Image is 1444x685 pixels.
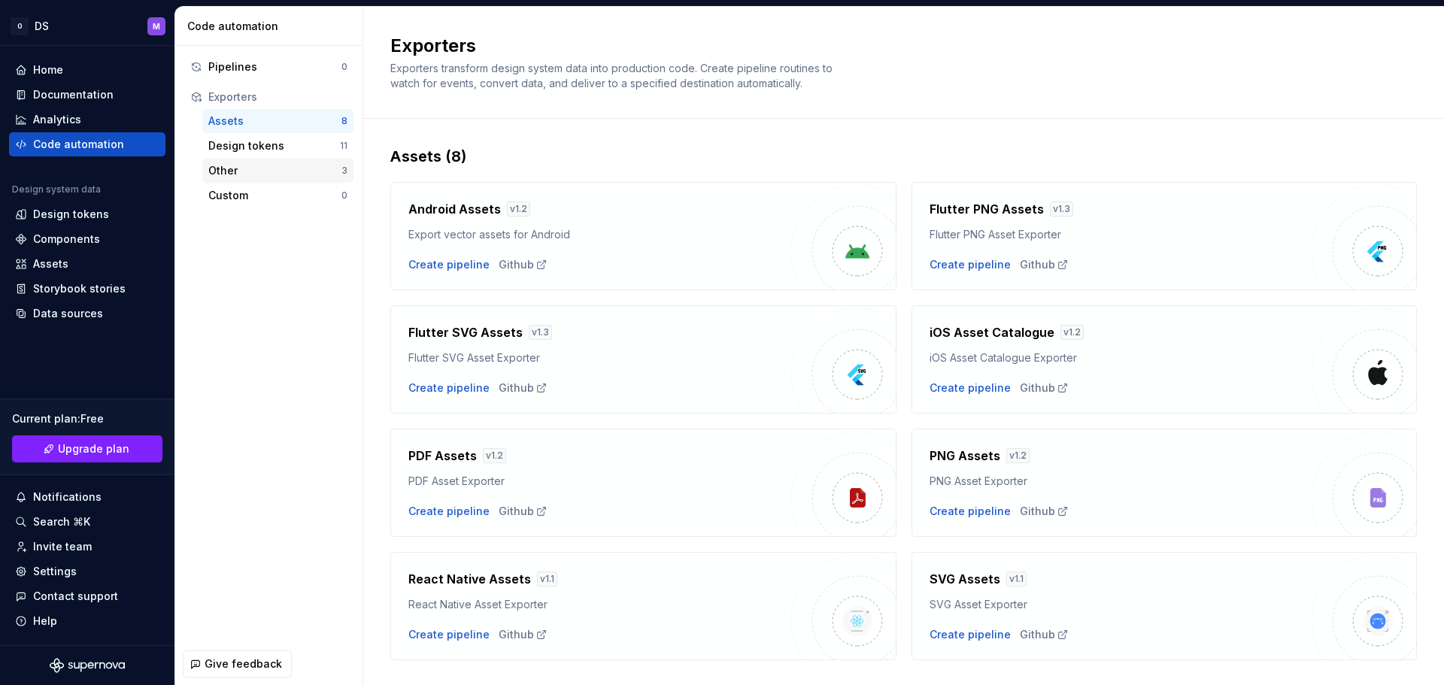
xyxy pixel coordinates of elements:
a: Data sources [9,302,165,326]
div: Design system data [12,183,101,195]
button: Contact support [9,584,165,608]
a: Github [499,380,548,396]
a: Github [499,504,548,519]
button: Create pipeline [408,380,490,396]
button: Pipelines0 [184,55,353,79]
a: Storybook stories [9,277,165,301]
h4: PNG Assets [930,447,1000,465]
div: Notifications [33,490,102,505]
a: Github [1020,257,1069,272]
div: Export vector assets for Android [408,227,791,242]
a: Other3 [202,159,353,183]
div: v 1.3 [529,325,552,340]
button: Create pipeline [408,504,490,519]
div: Create pipeline [930,504,1011,519]
div: Home [33,62,63,77]
button: Assets8 [202,109,353,133]
button: Custom0 [202,183,353,208]
div: iOS Asset Catalogue Exporter [930,350,1312,365]
div: Create pipeline [408,257,490,272]
a: Github [1020,504,1069,519]
a: Settings [9,559,165,583]
div: 0 [341,61,347,73]
span: Upgrade plan [58,441,129,456]
div: Help [33,614,57,629]
div: Storybook stories [33,281,126,296]
div: Design tokens [208,138,340,153]
h2: Exporters [390,34,1399,58]
div: React Native Asset Exporter [408,597,791,612]
div: Pipelines [208,59,341,74]
div: 0 [341,189,347,202]
div: Design tokens [33,207,109,222]
div: Assets [33,256,68,271]
a: Github [1020,627,1069,642]
div: 8 [341,115,347,127]
div: PDF Asset Exporter [408,474,791,489]
button: Create pipeline [930,380,1011,396]
div: Analytics [33,112,81,127]
div: v 1.1 [1006,571,1027,586]
div: 3 [341,165,347,177]
a: Design tokens [9,202,165,226]
div: SVG Asset Exporter [930,597,1312,612]
button: Search ⌘K [9,510,165,534]
a: Code automation [9,132,165,156]
h4: iOS Asset Catalogue [930,323,1054,341]
div: Components [33,232,100,247]
h4: Android Assets [408,200,501,218]
svg: Supernova Logo [50,658,125,673]
span: Exporters transform design system data into production code. Create pipeline routines to watch fo... [390,62,836,89]
h4: PDF Assets [408,447,477,465]
div: Documentation [33,87,114,102]
div: M [153,20,160,32]
h4: React Native Assets [408,570,531,588]
div: Github [499,627,548,642]
button: Create pipeline [930,257,1011,272]
button: Design tokens11 [202,134,353,158]
h4: Flutter SVG Assets [408,323,523,341]
div: 11 [340,140,347,152]
div: Assets (8) [390,146,1417,167]
div: Contact support [33,589,118,604]
button: Give feedback [183,650,292,677]
div: v 1.2 [1060,325,1084,340]
div: v 1.1 [537,571,557,586]
button: Create pipeline [408,627,490,642]
a: Invite team [9,535,165,559]
div: Settings [33,564,77,579]
div: Other [208,163,341,178]
div: Code automation [187,19,356,34]
div: Code automation [33,137,124,152]
h4: Flutter PNG Assets [930,200,1044,218]
a: Components [9,227,165,251]
a: Github [499,257,548,272]
a: Documentation [9,83,165,107]
div: Assets [208,114,341,129]
div: v 1.3 [1050,202,1073,217]
a: Analytics [9,108,165,132]
div: Exporters [208,89,347,105]
div: Custom [208,188,341,203]
a: Assets [9,252,165,276]
a: Github [1020,380,1069,396]
div: DS [35,19,49,34]
div: O [11,17,29,35]
div: v 1.2 [1006,448,1030,463]
button: Notifications [9,485,165,509]
button: Create pipeline [930,627,1011,642]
